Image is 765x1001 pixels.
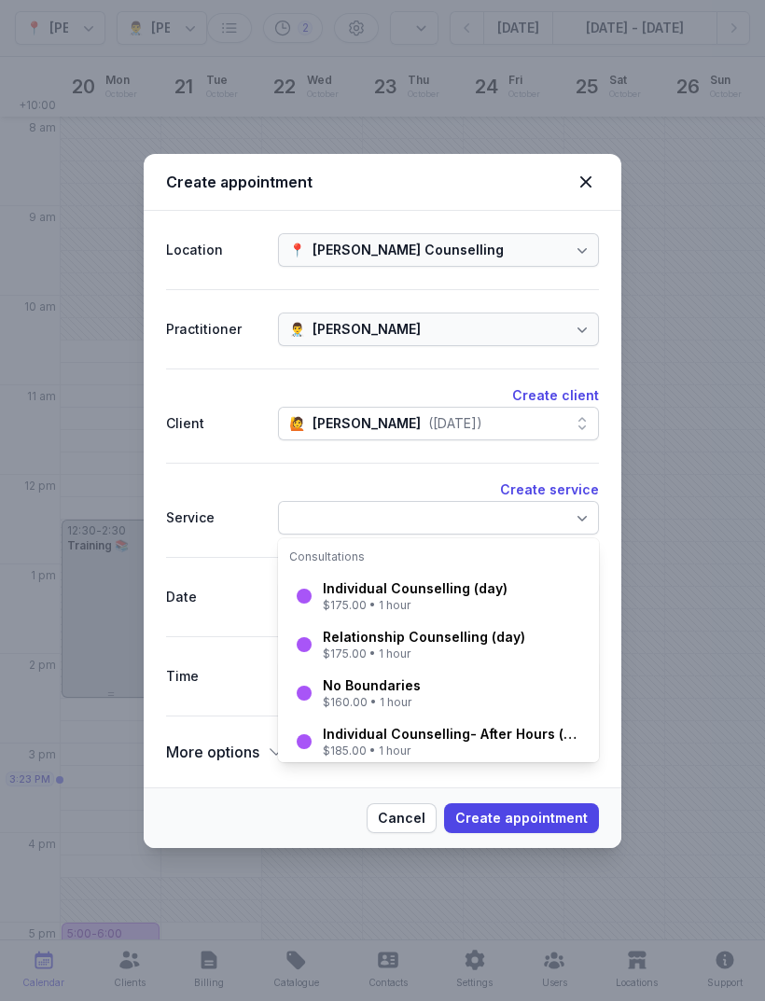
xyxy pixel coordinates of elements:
div: Individual Counselling- After Hours (after 5pm) [323,725,584,744]
div: Service [166,507,263,529]
span: More options [166,739,259,765]
div: Relationship Counselling (day) [323,628,525,646]
div: 👨‍⚕️ [289,318,305,341]
button: Cancel [367,803,437,833]
div: 🙋️ [289,412,305,435]
div: $160.00 • 1 hour [323,695,421,710]
div: Consultations [289,549,588,564]
div: Time [166,665,263,688]
div: [PERSON_NAME] Counselling [313,239,504,261]
button: Create client [512,384,599,407]
div: Practitioner [166,318,263,341]
div: Date [166,586,263,608]
div: Client [166,412,263,435]
span: Cancel [378,807,425,829]
div: $185.00 • 1 hour [323,744,584,758]
div: Location [166,239,263,261]
div: 📍 [289,239,305,261]
button: Create service [500,479,599,501]
div: Individual Counselling (day) [323,579,508,598]
button: Create appointment [444,803,599,833]
div: $175.00 • 1 hour [323,646,525,661]
div: Create appointment [166,171,573,193]
div: $175.00 • 1 hour [323,598,508,613]
span: Create appointment [455,807,588,829]
div: No Boundaries [323,676,421,695]
div: [PERSON_NAME] [313,318,421,341]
